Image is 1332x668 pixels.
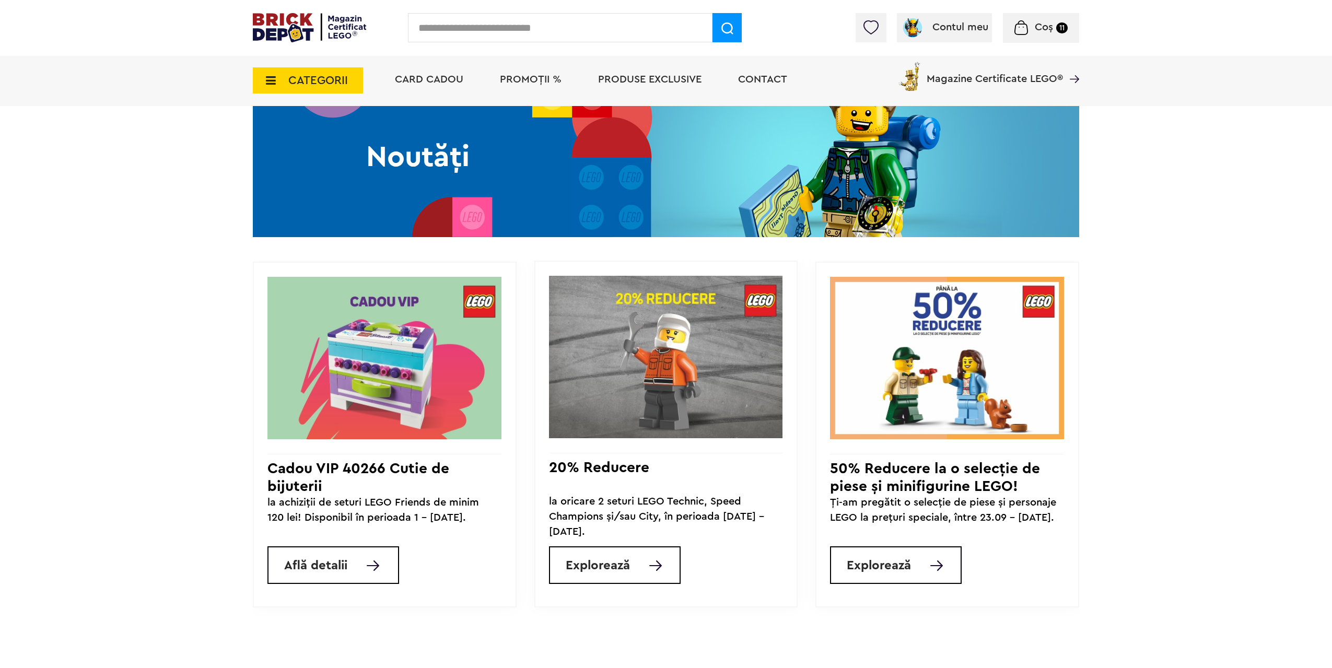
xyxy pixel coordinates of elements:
span: Explorează [566,559,630,572]
a: Contul meu [901,22,988,32]
a: Produse exclusive [598,74,702,85]
h2: Noutăți [253,143,583,172]
a: Află detalii [267,546,399,584]
a: Explorează [549,546,681,584]
div: la achiziții de seturi LEGO Friends de minim 120 lei! Disponibil în perioada 1 - [DATE]. [267,495,501,540]
span: Explorează [847,559,911,572]
small: 11 [1056,22,1068,33]
a: Explorează [830,546,962,584]
div: la oricare 2 seturi LEGO Technic, Speed Champions și/sau City, în perioada [DATE] - [DATE]. [549,494,783,540]
h3: Cadou VIP 40266 Cutie de bijuterii [267,460,501,490]
img: Noutăți [253,77,1079,237]
img: Explorează [930,560,943,571]
span: Magazine Certificate LEGO® [927,60,1063,84]
a: Card Cadou [395,74,463,85]
a: Magazine Certificate LEGO® [1063,60,1079,71]
span: Află detalii [284,559,347,572]
h3: 20% Reducere [549,459,783,489]
h3: 50% Reducere la o selecție de piese și minifigurine LEGO! [830,460,1064,490]
a: Contact [738,74,787,85]
div: Ți-am pregătit o selecție de piese și personaje LEGO la prețuri speciale, între 23.09 - [DATE]. [830,495,1064,540]
span: Coș [1035,22,1053,32]
span: Contul meu [932,22,988,32]
a: PROMOȚII % [500,74,562,85]
img: Explorează [649,560,662,571]
a: NoutățiNoutăți [253,77,1079,237]
img: Află detalii [367,560,379,571]
span: CATEGORII [288,75,348,86]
